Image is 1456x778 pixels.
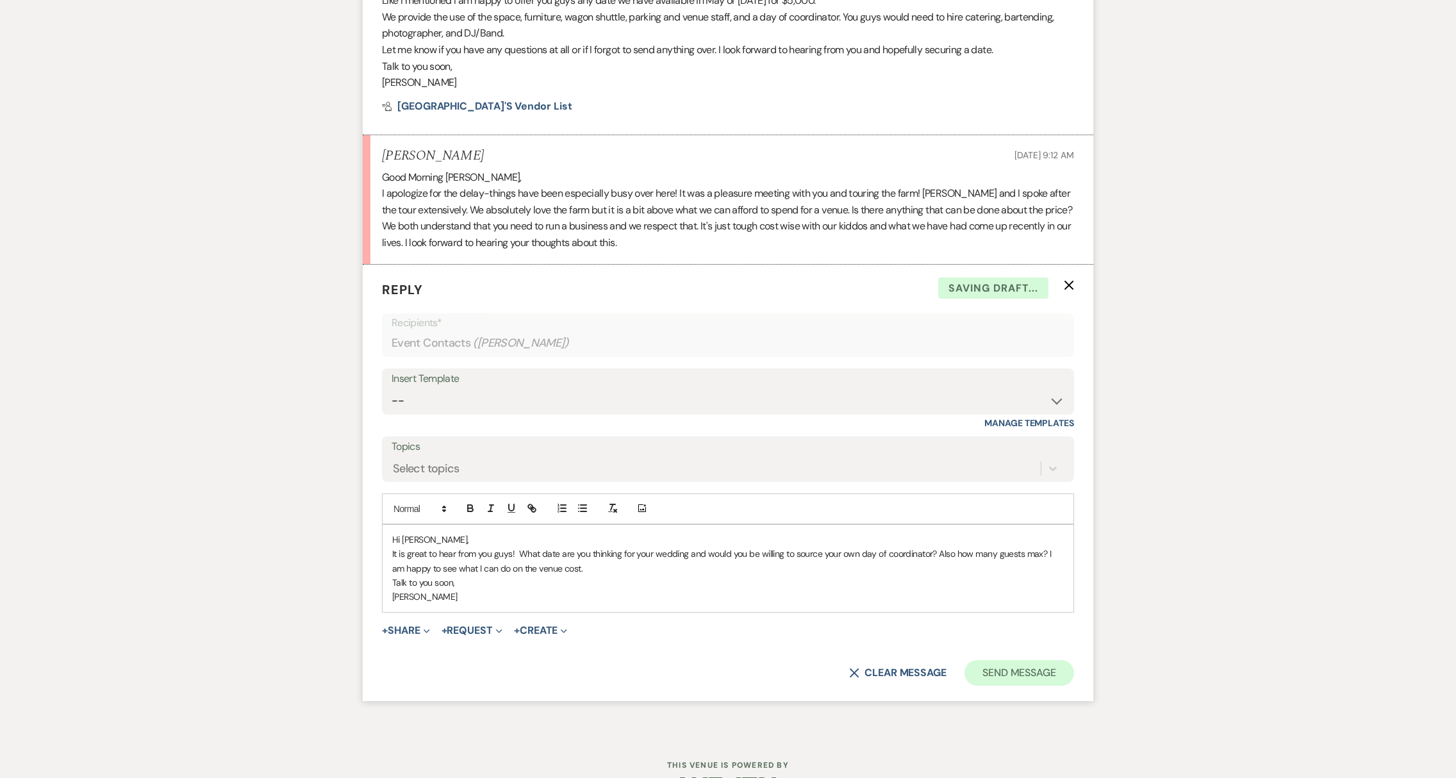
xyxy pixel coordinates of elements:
span: [DATE] 9:12 AM [1014,149,1074,161]
span: ( [PERSON_NAME] ) [473,335,569,352]
p: Hi [PERSON_NAME], [392,533,1064,547]
a: Manage Templates [984,417,1074,429]
div: Event Contacts [392,331,1064,356]
button: Share [382,625,430,636]
p: [PERSON_NAME] [382,74,1074,91]
p: Recipients* [392,315,1064,331]
p: It is great to hear from you guys! What date are you thinking for your wedding and would you be w... [392,547,1064,575]
span: + [514,625,520,636]
button: Send Message [964,660,1074,686]
p: I apologize for the delay-things have been especially busy over here! It was a pleasure meeting w... [382,185,1074,251]
span: Saving draft... [938,277,1048,299]
a: [GEOGRAPHIC_DATA]'s Vendor List [382,101,572,112]
span: + [382,625,388,636]
p: We provide the use of the space, furniture, wagon shuttle, parking and venue staff, and a day of ... [382,9,1074,42]
div: Select topics [393,459,459,477]
p: Talk to you soon, [392,575,1064,590]
div: Insert Template [392,370,1064,388]
button: Clear message [849,668,947,678]
p: [PERSON_NAME] [392,590,1064,604]
span: + [442,625,447,636]
p: Let me know if you have any questions at all or if I forgot to send anything over. I look forward... [382,42,1074,58]
button: Create [514,625,567,636]
h5: [PERSON_NAME] [382,148,484,164]
button: Request [442,625,502,636]
span: [GEOGRAPHIC_DATA]'s Vendor List [397,99,572,113]
p: Good Morning [PERSON_NAME], [382,169,1074,186]
label: Topics [392,438,1064,456]
p: Talk to you soon, [382,58,1074,75]
span: Reply [382,281,423,298]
